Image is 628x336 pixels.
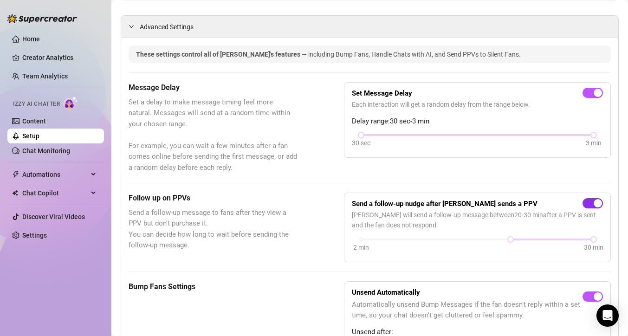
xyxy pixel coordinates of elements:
span: Set a delay to make message timing feel more natural. Messages will send at a random time within ... [129,97,298,174]
span: Automatically unsend Bump Messages if the fan doesn't reply within a set time, so your chat doesn... [352,299,583,321]
img: Chat Copilot [12,190,18,196]
h5: Bump Fans Settings [129,281,298,292]
div: 30 min [584,242,603,252]
span: Automations [22,167,88,182]
div: 30 sec [352,138,370,148]
a: Home [22,35,40,43]
a: Chat Monitoring [22,147,70,155]
div: Open Intercom Messenger [596,304,619,327]
a: Creator Analytics [22,50,97,65]
strong: Set Message Delay [352,89,412,97]
span: Send a follow-up message to fans after they view a PPV but don't purchase it. You can decide how ... [129,207,298,251]
span: These settings control all of [PERSON_NAME]'s features [136,51,302,58]
a: Settings [22,232,47,239]
a: Discover Viral Videos [22,213,85,220]
span: Izzy AI Chatter [13,100,60,109]
a: Content [22,117,46,125]
span: [PERSON_NAME] will send a follow-up message between 20 - 30 min after a PPV is sent and the fan d... [352,210,603,230]
span: — including Bump Fans, Handle Chats with AI, and Send PPVs to Silent Fans. [302,51,521,58]
span: Chat Copilot [22,186,88,200]
a: Setup [22,132,39,140]
div: 2 min [353,242,369,252]
span: Advanced Settings [140,22,194,32]
h5: Message Delay [129,82,298,93]
img: logo-BBDzfeDw.svg [7,14,77,23]
div: expanded [129,21,140,32]
h5: Follow up on PPVs [129,193,298,204]
div: 3 min [586,138,602,148]
a: Team Analytics [22,72,68,80]
span: thunderbolt [12,171,19,178]
img: AI Chatter [64,96,78,110]
strong: Unsend Automatically [352,288,420,297]
span: expanded [129,24,134,29]
span: Each interaction will get a random delay from the range below. [352,99,603,110]
strong: Send a follow-up nudge after [PERSON_NAME] sends a PPV [352,200,537,208]
span: Delay range: 30 sec - 3 min [352,116,603,127]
